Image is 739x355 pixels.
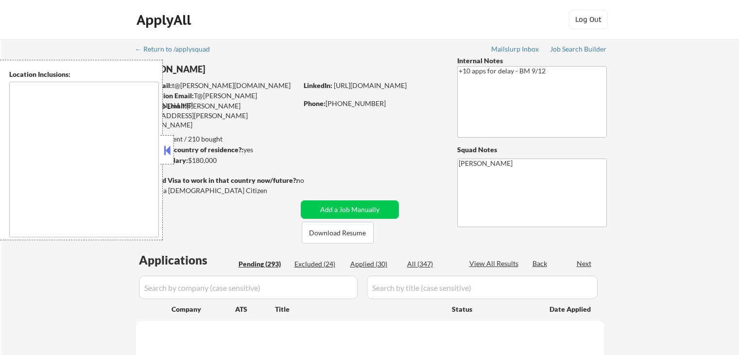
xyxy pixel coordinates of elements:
[136,134,297,144] div: 30 sent / 210 bought
[457,145,607,155] div: Squad Notes
[304,99,441,108] div: [PHONE_NUMBER]
[136,145,243,154] strong: Can work in country of residence?:
[577,259,592,268] div: Next
[304,99,326,107] strong: Phone:
[550,304,592,314] div: Date Applied
[9,70,159,79] div: Location Inclusions:
[457,56,607,66] div: Internal Notes
[172,304,235,314] div: Company
[139,254,235,266] div: Applications
[469,259,521,268] div: View All Results
[239,259,287,269] div: Pending (293)
[302,222,374,244] button: Download Resume
[135,45,219,55] a: ← Return to /applysquad
[491,45,540,55] a: Mailslurp Inbox
[275,304,443,314] div: Title
[334,81,407,89] a: [URL][DOMAIN_NAME]
[136,156,297,165] div: $180,000
[452,300,535,318] div: Status
[136,176,298,184] strong: Will need Visa to work in that country now/future?:
[235,304,275,314] div: ATS
[304,81,332,89] strong: LinkedIn:
[139,276,358,299] input: Search by company (case sensitive)
[137,81,297,90] div: t@[PERSON_NAME][DOMAIN_NAME]
[137,12,194,28] div: ApplyAll
[569,10,608,29] button: Log Out
[136,63,336,75] div: [PERSON_NAME]
[301,200,399,219] button: Add a Job Manually
[294,259,343,269] div: Excluded (24)
[550,46,607,53] div: Job Search Builder
[136,101,297,130] div: [PERSON_NAME][EMAIL_ADDRESS][PERSON_NAME][DOMAIN_NAME]
[491,46,540,53] div: Mailslurp Inbox
[350,259,399,269] div: Applied (30)
[296,176,324,185] div: no
[136,186,300,195] div: Yes, I am a [DEMOGRAPHIC_DATA] Citizen
[407,259,456,269] div: All (347)
[136,145,294,155] div: yes
[135,46,219,53] div: ← Return to /applysquad
[137,91,297,110] div: T@[PERSON_NAME][DOMAIN_NAME]
[367,276,598,299] input: Search by title (case sensitive)
[533,259,548,268] div: Back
